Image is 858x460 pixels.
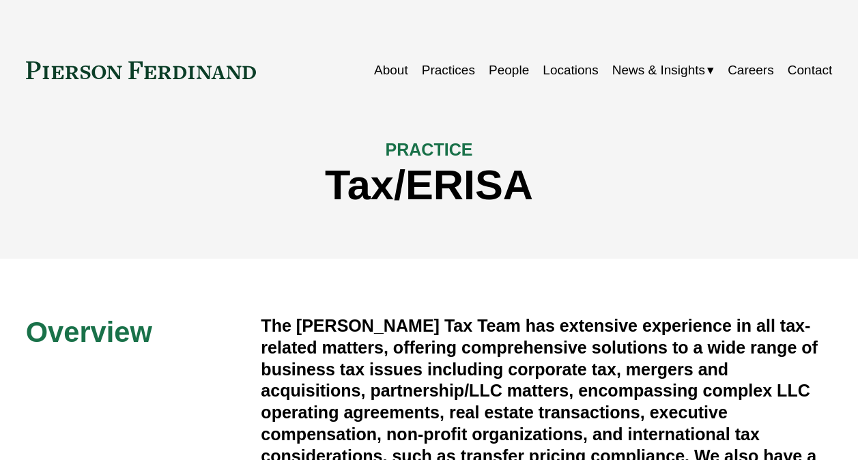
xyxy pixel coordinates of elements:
a: Locations [543,57,598,83]
a: folder dropdown [612,57,714,83]
span: PRACTICE [385,140,472,159]
a: Practices [422,57,475,83]
a: Careers [728,57,774,83]
a: About [374,57,408,83]
a: People [489,57,529,83]
span: News & Insights [612,59,705,82]
span: Overview [26,316,152,348]
a: Contact [788,57,832,83]
h1: Tax/ERISA [26,161,833,209]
